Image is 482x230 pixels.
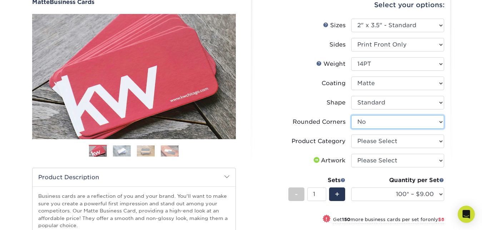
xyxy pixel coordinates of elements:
[322,79,346,88] div: Coating
[438,217,444,222] span: $8
[295,189,298,200] span: -
[113,145,131,156] img: Business Cards 02
[312,156,346,165] div: Artwork
[335,189,339,200] span: +
[342,217,351,222] strong: 150
[89,142,107,160] img: Business Cards 01
[33,168,235,186] h2: Product Description
[351,176,444,185] div: Quantity per Set
[316,60,346,68] div: Weight
[288,176,346,185] div: Sets
[458,206,475,223] div: Open Intercom Messenger
[428,217,444,222] span: only
[333,217,444,224] small: Get more business cards per set for
[137,145,155,156] img: Business Cards 03
[293,118,346,126] div: Rounded Corners
[292,137,346,146] div: Product Category
[161,145,179,156] img: Business Cards 04
[327,98,346,107] div: Shape
[329,40,346,49] div: Sides
[326,215,327,223] span: !
[323,21,346,30] div: Sizes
